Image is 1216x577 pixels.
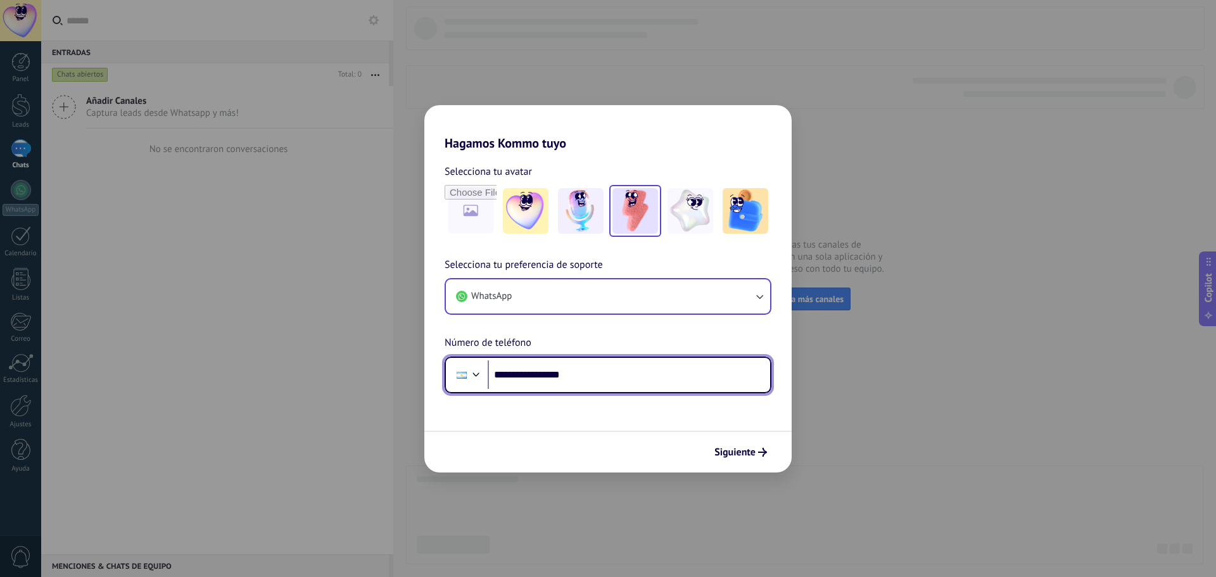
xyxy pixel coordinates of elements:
[723,188,768,234] img: -5.jpeg
[612,188,658,234] img: -3.jpeg
[450,362,474,388] div: Argentina: + 54
[445,335,531,352] span: Número de teléfono
[503,188,548,234] img: -1.jpeg
[445,163,532,180] span: Selecciona tu avatar
[446,279,770,314] button: WhatsApp
[424,105,792,151] h2: Hagamos Kommo tuyo
[668,188,713,234] img: -4.jpeg
[709,441,773,463] button: Siguiente
[445,257,603,274] span: Selecciona tu preferencia de soporte
[714,448,756,457] span: Siguiente
[558,188,604,234] img: -2.jpeg
[471,290,512,303] span: WhatsApp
